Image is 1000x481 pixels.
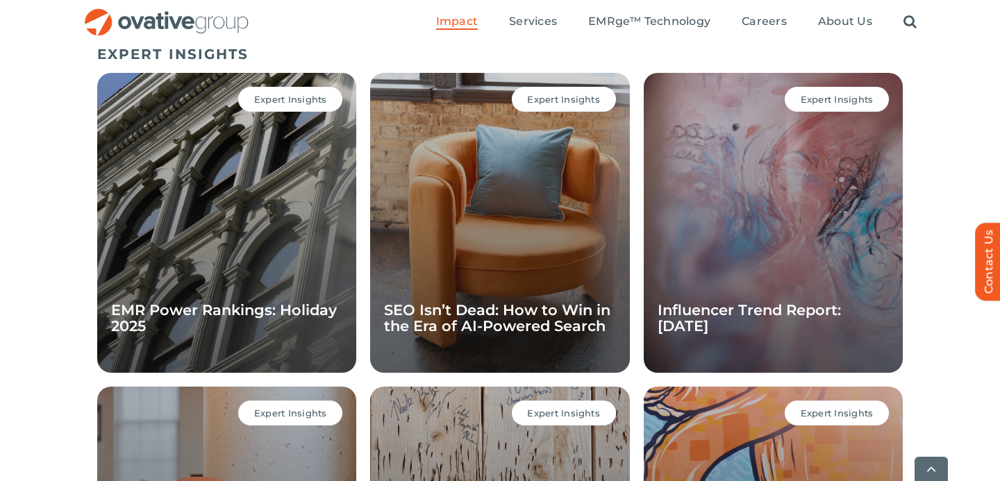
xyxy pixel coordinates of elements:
[588,15,710,30] a: EMRge™ Technology
[818,15,872,30] a: About Us
[742,15,787,30] a: Careers
[903,15,917,30] a: Search
[509,15,557,30] a: Services
[111,301,337,335] a: EMR Power Rankings: Holiday 2025
[818,15,872,28] span: About Us
[436,15,478,30] a: Impact
[436,15,478,28] span: Impact
[509,15,557,28] span: Services
[97,46,903,62] h5: EXPERT INSIGHTS
[742,15,787,28] span: Careers
[588,15,710,28] span: EMRge™ Technology
[384,301,610,335] a: SEO Isn’t Dead: How to Win in the Era of AI-Powered Search
[83,7,250,20] a: OG_Full_horizontal_RGB
[658,301,841,335] a: Influencer Trend Report: [DATE]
